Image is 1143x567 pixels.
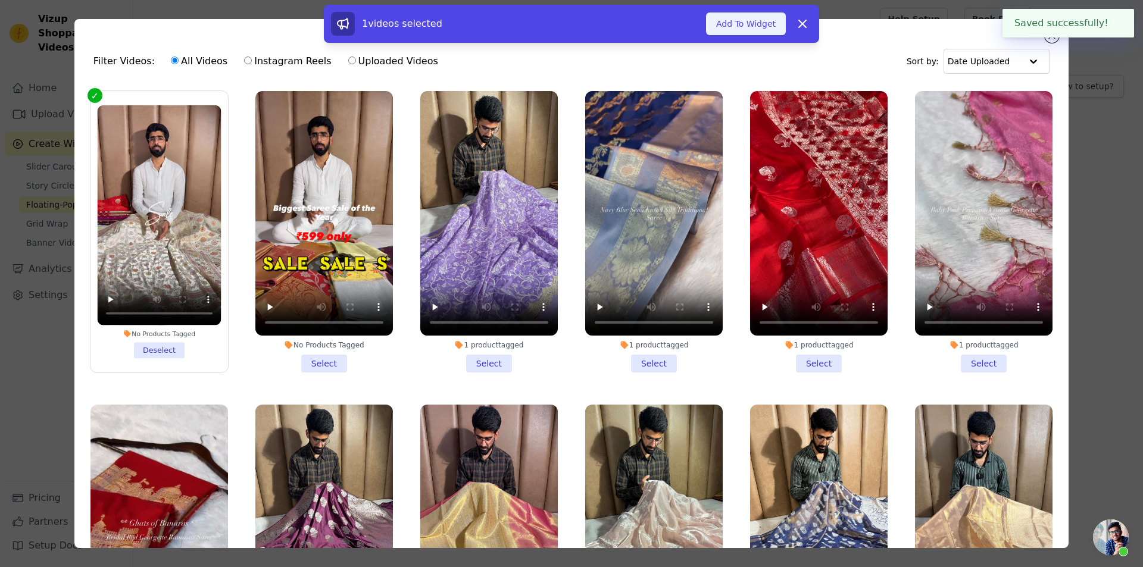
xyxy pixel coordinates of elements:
div: Open chat [1093,519,1129,555]
label: Uploaded Videos [348,54,439,69]
div: No Products Tagged [255,340,393,350]
div: 1 product tagged [750,340,888,350]
div: Saved successfully! [1003,9,1134,37]
div: 1 product tagged [585,340,723,350]
label: Instagram Reels [243,54,332,69]
div: Filter Videos: [93,48,445,75]
label: All Videos [170,54,228,69]
div: Sort by: [907,49,1050,74]
div: 1 product tagged [420,340,558,350]
button: Add To Widget [706,12,786,35]
span: 1 videos selected [362,18,442,29]
div: 1 product tagged [915,340,1053,350]
div: No Products Tagged [97,330,221,338]
button: Close [1108,16,1122,30]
